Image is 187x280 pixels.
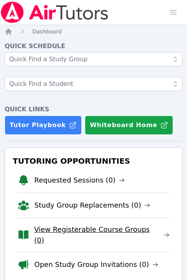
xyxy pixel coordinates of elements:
[5,28,182,35] nav: Breadcrumb
[32,28,62,35] a: Dashboard
[5,52,182,66] input: Quick Find a Study Group
[34,175,125,186] a: Requested Sessions (0)
[85,116,173,135] button: Whiteboard Home
[34,224,170,246] a: View Registerable Course Groups (0)
[34,259,158,270] a: Open Study Group Invitations (0)
[5,42,182,51] h4: Quick Schedule
[5,77,182,91] input: Quick Find a Student
[5,105,182,114] h4: Quick Links
[11,154,176,168] h3: Tutoring Opportunities
[34,200,150,211] a: Study Group Replacements (0)
[5,116,82,135] a: Tutor Playbook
